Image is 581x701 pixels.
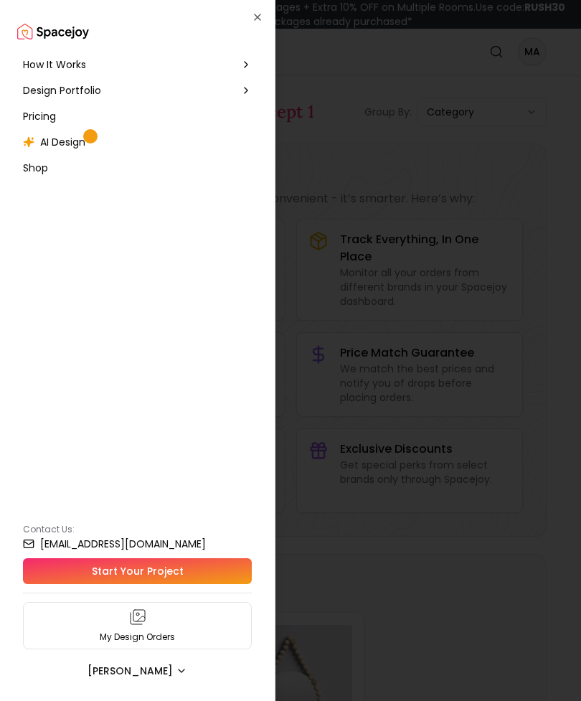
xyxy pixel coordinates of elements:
a: [EMAIL_ADDRESS][DOMAIN_NAME] [23,538,252,550]
a: Spacejoy [17,17,89,46]
span: Shop [23,161,48,175]
span: Pricing [23,109,56,123]
a: My Design Orders [23,602,252,649]
p: Contact Us: [23,524,252,535]
img: Spacejoy Logo [17,17,89,46]
span: Design Portfolio [23,83,101,98]
small: [EMAIL_ADDRESS][DOMAIN_NAME] [40,539,206,549]
span: AI Design [40,135,85,149]
p: My Design Orders [100,631,175,643]
span: How It Works [23,57,86,72]
button: [PERSON_NAME] [23,658,252,684]
a: Start Your Project [23,558,252,584]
